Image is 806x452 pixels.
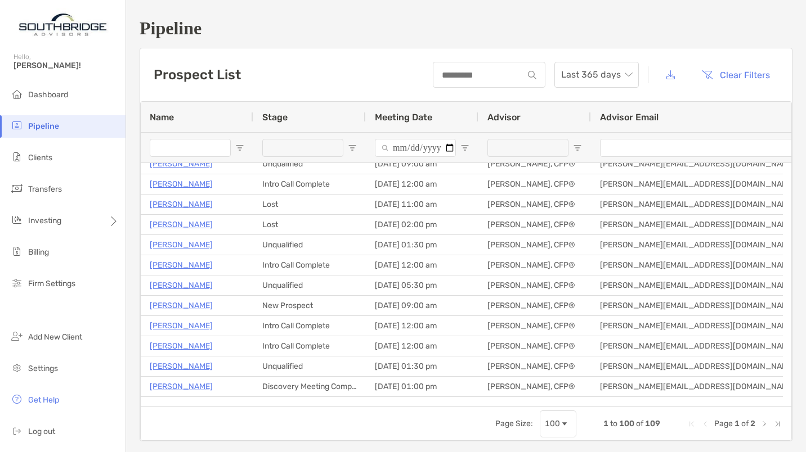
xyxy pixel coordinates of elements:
span: Advisor Email [600,112,659,123]
div: [PERSON_NAME], CFP® [478,336,591,356]
div: [DATE] 02:00 pm [366,215,478,234]
div: Intro Call Complete [253,336,366,356]
div: [PERSON_NAME], CFP® [478,397,591,417]
span: Transfers [28,184,62,194]
img: logout icon [10,424,24,437]
div: [DATE] 12:00 am [366,336,478,356]
span: Pipeline [28,121,59,131]
a: [PERSON_NAME] [150,177,213,191]
span: Name [150,112,174,123]
span: Log out [28,427,55,436]
span: 2 [750,419,755,428]
p: [PERSON_NAME] [150,258,213,272]
a: [PERSON_NAME] [150,339,213,353]
p: [PERSON_NAME] [150,319,213,333]
img: investing icon [10,213,24,227]
div: [DATE] 09:00 am [366,296,478,315]
h1: Pipeline [140,18,792,39]
div: [PERSON_NAME], CFP® [478,275,591,295]
img: pipeline icon [10,119,24,132]
span: Get Help [28,395,59,405]
div: [PERSON_NAME], CFP® [478,296,591,315]
a: [PERSON_NAME] [150,278,213,292]
span: 100 [619,419,634,428]
div: [PERSON_NAME], CFP® [478,174,591,194]
div: [DATE] 01:30 pm [366,356,478,376]
div: Previous Page [701,419,710,428]
span: Investing [28,216,61,225]
img: billing icon [10,245,24,258]
span: Last 365 days [561,62,632,87]
div: [DATE] 09:00 am [366,154,478,174]
div: [PERSON_NAME], CFP® [478,235,591,255]
span: 1 [735,419,740,428]
input: Name Filter Input [150,139,231,157]
div: Intro Call Complete [253,255,366,275]
span: Firm Settings [28,279,75,288]
div: [DATE] 05:30 pm [366,275,478,295]
div: [PERSON_NAME], CFP® [478,377,591,396]
img: input icon [528,71,536,79]
span: Settings [28,364,58,373]
span: 1 [603,419,608,428]
div: [DATE] 01:00 pm [366,377,478,396]
img: settings icon [10,361,24,374]
span: Dashboard [28,90,68,100]
img: transfers icon [10,182,24,195]
img: add_new_client icon [10,329,24,343]
span: Add New Client [28,332,82,342]
div: Unqualified [253,235,366,255]
div: Intro Call Complete [253,397,366,417]
a: [PERSON_NAME] [150,157,213,171]
div: [PERSON_NAME], CFP® [478,195,591,214]
button: Open Filter Menu [235,143,244,152]
div: [PERSON_NAME], CFP® [478,215,591,234]
div: Intro Call Complete [253,316,366,336]
img: get-help icon [10,392,24,406]
img: Zoe Logo [14,4,112,45]
div: 100 [545,419,560,428]
div: [PERSON_NAME], CFP® [478,154,591,174]
div: [PERSON_NAME], CFP® [478,255,591,275]
a: [PERSON_NAME] [150,218,213,232]
div: [DATE] 02:30 pm [366,397,478,417]
a: [PERSON_NAME] [150,197,213,211]
div: Discovery Meeting Complete [253,377,366,396]
div: [DATE] 12:00 am [366,316,478,336]
p: [PERSON_NAME] [150,359,213,373]
div: Intro Call Complete [253,174,366,194]
div: [DATE] 12:00 am [366,255,478,275]
a: [PERSON_NAME] [150,379,213,394]
img: dashboard icon [10,87,24,101]
span: Advisor [487,112,521,123]
div: Last Page [773,419,782,428]
div: Page Size [540,410,576,437]
button: Open Filter Menu [573,143,582,152]
div: Next Page [760,419,769,428]
h3: Prospect List [154,67,241,83]
a: [PERSON_NAME] [150,238,213,252]
div: [DATE] 11:00 am [366,195,478,214]
button: Open Filter Menu [348,143,357,152]
span: Page [714,419,733,428]
span: Billing [28,247,49,257]
span: Meeting Date [375,112,432,123]
div: [DATE] 01:30 pm [366,235,478,255]
input: Meeting Date Filter Input [375,139,456,157]
button: Clear Filters [693,62,778,87]
span: Stage [262,112,288,123]
div: Lost [253,215,366,234]
span: 109 [645,419,660,428]
a: [PERSON_NAME] [150,299,213,313]
img: firm-settings icon [10,276,24,290]
span: of [741,419,749,428]
div: Lost [253,195,366,214]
